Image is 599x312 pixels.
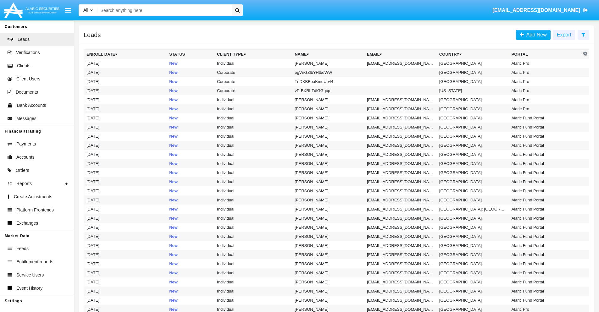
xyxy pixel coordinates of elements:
td: [GEOGRAPHIC_DATA] [437,177,509,186]
td: [DATE] [84,268,167,277]
td: [GEOGRAPHIC_DATA] [437,150,509,159]
input: Search [97,4,230,16]
td: [PERSON_NAME] [292,177,364,186]
td: Alaric Fund Portal [509,195,581,205]
td: Individual [214,195,292,205]
span: Export [557,32,571,37]
td: Alaric Fund Portal [509,232,581,241]
td: New [167,141,214,150]
td: [GEOGRAPHIC_DATA] [437,113,509,123]
td: [DATE] [84,95,167,104]
td: [EMAIL_ADDRESS][DOMAIN_NAME] [364,241,437,250]
td: [EMAIL_ADDRESS][DOMAIN_NAME] [364,132,437,141]
a: All [79,7,97,14]
span: Payments [16,141,36,147]
td: New [167,95,214,104]
td: [PERSON_NAME] [292,168,364,177]
td: Corporate [214,68,292,77]
td: [US_STATE] [437,86,509,95]
td: [DATE] [84,177,167,186]
td: New [167,250,214,259]
td: New [167,205,214,214]
td: Individual [214,141,292,150]
td: [GEOGRAPHIC_DATA] [437,241,509,250]
td: [EMAIL_ADDRESS][DOMAIN_NAME] [364,95,437,104]
span: All [83,8,88,13]
td: Individual [214,168,292,177]
td: Alaric Pro [509,77,581,86]
td: [DATE] [84,241,167,250]
td: [EMAIL_ADDRESS][DOMAIN_NAME] [364,214,437,223]
td: [EMAIL_ADDRESS][DOMAIN_NAME] [364,287,437,296]
a: Add New [516,30,551,40]
td: [PERSON_NAME] [292,150,364,159]
td: [GEOGRAPHIC_DATA] [437,159,509,168]
td: New [167,59,214,68]
span: Clients [17,63,31,69]
td: [DATE] [84,141,167,150]
td: New [167,113,214,123]
td: New [167,177,214,186]
td: [GEOGRAPHIC_DATA] [437,59,509,68]
td: New [167,168,214,177]
td: [GEOGRAPHIC_DATA] [437,232,509,241]
img: Logo image [3,1,60,19]
td: New [167,241,214,250]
td: Individual [214,268,292,277]
td: [GEOGRAPHIC_DATA] [437,277,509,287]
td: [DATE] [84,150,167,159]
span: Messages [16,115,36,122]
td: [DATE] [84,59,167,68]
span: Feeds [16,245,29,252]
td: [DATE] [84,77,167,86]
td: [DATE] [84,287,167,296]
td: [GEOGRAPHIC_DATA] [437,168,509,177]
td: Alaric Fund Portal [509,268,581,277]
td: [EMAIL_ADDRESS][DOMAIN_NAME] [364,195,437,205]
td: Alaric Fund Portal [509,250,581,259]
td: New [167,195,214,205]
td: [EMAIL_ADDRESS][DOMAIN_NAME] [364,159,437,168]
td: New [167,104,214,113]
td: New [167,132,214,141]
td: Individual [214,232,292,241]
td: [EMAIL_ADDRESS][DOMAIN_NAME] [364,296,437,305]
td: [PERSON_NAME] [292,123,364,132]
td: Individual [214,95,292,104]
td: [DATE] [84,123,167,132]
td: [DATE] [84,214,167,223]
th: Name [292,50,364,59]
td: [EMAIL_ADDRESS][DOMAIN_NAME] [364,232,437,241]
td: [PERSON_NAME] [292,250,364,259]
td: [GEOGRAPHIC_DATA] [437,123,509,132]
td: [PERSON_NAME] [292,259,364,268]
td: Alaric Fund Portal [509,186,581,195]
th: Enroll Date [84,50,167,59]
td: [PERSON_NAME] [292,205,364,214]
td: [DATE] [84,113,167,123]
span: Create Adjustments [14,194,52,200]
td: Alaric Fund Portal [509,259,581,268]
td: [PERSON_NAME] [292,223,364,232]
td: Individual [214,159,292,168]
td: Corporate [214,77,292,86]
a: [EMAIL_ADDRESS][DOMAIN_NAME] [490,2,591,19]
td: [DATE] [84,195,167,205]
td: [GEOGRAPHIC_DATA] [437,195,509,205]
td: New [167,68,214,77]
td: [GEOGRAPHIC_DATA] [437,95,509,104]
td: [EMAIL_ADDRESS][DOMAIN_NAME] [364,168,437,177]
td: [GEOGRAPHIC_DATA] [437,77,509,86]
td: [GEOGRAPHIC_DATA] [437,296,509,305]
td: [PERSON_NAME] [292,104,364,113]
td: [DATE] [84,68,167,77]
td: [DATE] [84,277,167,287]
td: [GEOGRAPHIC_DATA] [437,268,509,277]
td: Alaric Fund Portal [509,177,581,186]
td: [GEOGRAPHIC_DATA] [437,68,509,77]
td: Individual [214,287,292,296]
span: Verifications [16,49,40,56]
span: Entitlement reports [16,259,53,265]
td: [DATE] [84,259,167,268]
td: [EMAIL_ADDRESS][DOMAIN_NAME] [364,205,437,214]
